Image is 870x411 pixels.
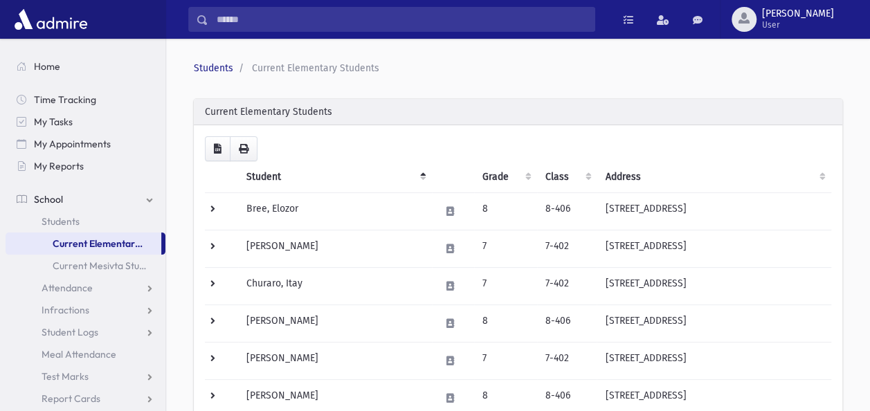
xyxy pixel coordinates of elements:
[208,7,595,32] input: Search
[42,392,100,405] span: Report Cards
[238,268,432,305] td: Churaro, Itay
[6,155,165,177] a: My Reports
[42,370,89,383] span: Test Marks
[6,232,161,255] a: Current Elementary Students
[42,282,93,294] span: Attendance
[474,193,537,230] td: 8
[34,93,96,106] span: Time Tracking
[537,268,597,305] td: 7-402
[6,133,165,155] a: My Appointments
[238,230,432,268] td: [PERSON_NAME]
[34,60,60,73] span: Home
[238,193,432,230] td: Bree, Elozor
[597,230,831,268] td: [STREET_ADDRESS]
[474,161,537,193] th: Grade: activate to sort column ascending
[42,326,98,338] span: Student Logs
[6,321,165,343] a: Student Logs
[230,136,257,161] button: Print
[474,230,537,268] td: 7
[597,305,831,342] td: [STREET_ADDRESS]
[597,268,831,305] td: [STREET_ADDRESS]
[42,348,116,360] span: Meal Attendance
[6,255,165,277] a: Current Mesivta Students
[252,62,379,74] span: Current Elementary Students
[6,343,165,365] a: Meal Attendance
[194,62,233,74] a: Students
[6,111,165,133] a: My Tasks
[597,342,831,380] td: [STREET_ADDRESS]
[537,161,597,193] th: Class: activate to sort column ascending
[474,268,537,305] td: 7
[537,230,597,268] td: 7-402
[762,19,834,30] span: User
[34,193,63,205] span: School
[762,8,834,19] span: [PERSON_NAME]
[6,277,165,299] a: Attendance
[6,55,165,77] a: Home
[6,188,165,210] a: School
[34,116,73,128] span: My Tasks
[34,160,84,172] span: My Reports
[474,342,537,380] td: 7
[205,136,230,161] button: CSV
[34,138,111,150] span: My Appointments
[597,193,831,230] td: [STREET_ADDRESS]
[537,305,597,342] td: 8-406
[597,161,831,193] th: Address: activate to sort column ascending
[6,387,165,410] a: Report Cards
[42,215,80,228] span: Students
[6,210,165,232] a: Students
[238,342,432,380] td: [PERSON_NAME]
[238,161,432,193] th: Student: activate to sort column descending
[238,305,432,342] td: [PERSON_NAME]
[537,193,597,230] td: 8-406
[6,365,165,387] a: Test Marks
[194,99,842,125] div: Current Elementary Students
[42,304,89,316] span: Infractions
[537,342,597,380] td: 7-402
[6,89,165,111] a: Time Tracking
[194,61,837,75] nav: breadcrumb
[474,305,537,342] td: 8
[6,299,165,321] a: Infractions
[11,6,91,33] img: AdmirePro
